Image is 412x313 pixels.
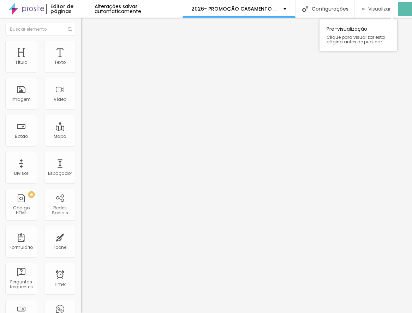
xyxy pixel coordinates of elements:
[54,134,66,139] div: Mapa
[15,60,27,65] div: Título
[15,134,28,139] div: Botão
[12,97,31,102] div: Imagem
[68,27,72,31] img: Icone
[54,97,66,102] div: Vídeo
[54,282,66,287] div: Timer
[355,2,398,16] button: Visualizar
[5,23,76,36] input: Buscar elemento
[7,205,35,216] div: Código HTML
[54,60,66,65] div: Texto
[95,4,183,14] div: Alterações salvas automaticamente
[362,6,365,12] img: view-1.svg
[46,205,74,216] div: Redes Sociais
[302,6,308,12] img: Icone
[54,245,66,250] div: Ícone
[7,280,35,290] div: Perguntas frequentes
[191,6,278,11] p: 2026- PROMOÇÃO CASAMENTO -PROMO
[327,35,390,44] span: Clique para visualizar esta página antes de publicar.
[368,6,391,12] span: Visualizar
[10,245,33,250] div: Formulário
[14,171,28,176] div: Divisor
[48,171,72,176] div: Espaçador
[46,4,95,14] div: Editor de páginas
[320,19,397,51] div: Pre-visualização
